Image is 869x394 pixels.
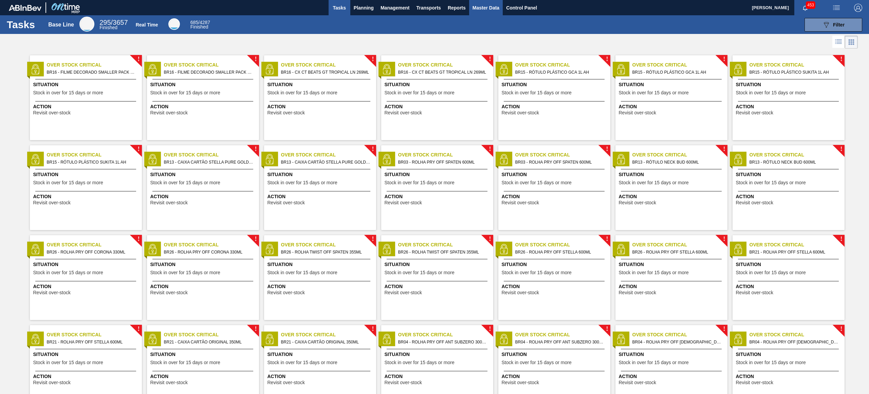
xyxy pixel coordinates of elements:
img: status [382,244,392,254]
img: status [264,64,275,74]
span: ! [723,57,725,62]
span: BR03 - ROLHA PRY OFF SPATEN 600ML [398,158,488,166]
span: Over Stock Critical [47,241,142,248]
span: BR16 - FILME DECORADO SMALLER PACK 269ML [164,69,254,76]
span: Revisit over-stock [502,380,539,385]
span: BR26 - ROLHA PRY OFF CORONA 330ML [47,248,136,256]
img: status [616,64,626,74]
span: Revisit over-stock [267,290,305,295]
span: Stock in over for 15 days or more [619,270,689,275]
span: Situation [619,171,726,178]
span: Stock in over for 15 days or more [267,270,337,275]
span: ! [255,237,257,242]
span: ! [606,237,608,242]
span: Revisit over-stock [150,290,188,295]
span: Revisit over-stock [150,110,188,115]
img: status [30,64,40,74]
span: Revisit over-stock [33,380,71,385]
span: Over Stock Critical [515,331,610,338]
span: Stock in over for 15 days or more [502,270,572,275]
span: Situation [267,171,374,178]
span: Situation [385,171,492,178]
img: status [616,334,626,344]
span: Over Stock Critical [164,61,259,69]
img: status [616,244,626,254]
img: status [30,334,40,344]
span: BR21 - CAIXA CARTÃO ORIGINAL 350ML [281,338,371,346]
span: ! [137,147,140,152]
span: Revisit over-stock [736,110,773,115]
span: ! [723,147,725,152]
span: Situation [502,261,609,268]
span: BR26 - ROLHA TWIST OFF SPATEN 355ML [398,248,488,256]
span: Situation [502,351,609,358]
span: Over Stock Critical [281,241,376,248]
span: Stock in over for 15 days or more [267,360,337,365]
span: BR21 - CAIXA CARTÃO ORIGINAL 350ML [164,338,254,346]
span: Finished [190,24,208,30]
span: Over Stock Critical [632,241,727,248]
span: Stock in over for 15 days or more [33,180,103,185]
span: Filter [833,22,845,27]
span: ! [840,147,842,152]
img: status [733,154,743,164]
span: Revisit over-stock [385,110,422,115]
img: status [616,154,626,164]
span: Action [33,103,140,110]
span: Stock in over for 15 days or more [736,90,806,95]
span: BR13 - CAIXA CARTÃO STELLA PURE GOLD 269ML [281,158,371,166]
span: Action [267,103,374,110]
span: Over Stock Critical [398,331,493,338]
img: Logout [854,4,862,12]
span: Over Stock Critical [164,241,259,248]
span: Over Stock Critical [632,61,727,69]
span: Situation [385,261,492,268]
span: Over Stock Critical [164,151,259,158]
span: Revisit over-stock [267,380,305,385]
img: status [147,244,158,254]
span: ! [255,147,257,152]
span: Action [736,103,843,110]
h1: Tasks [7,21,40,29]
span: Revisit over-stock [385,200,422,205]
span: ! [489,57,491,62]
span: Action [267,283,374,290]
span: Action [736,373,843,380]
span: Action [385,283,492,290]
span: Revisit over-stock [33,200,71,205]
span: BR15 - RÓTULO PLÁSTICO SUKITA 1L AH [47,158,136,166]
span: Over Stock Critical [750,241,845,248]
span: Revisit over-stock [502,110,539,115]
span: BR13 - RÓTULO NECK BUD 600ML [632,158,722,166]
span: Stock in over for 15 days or more [150,360,220,365]
span: Action [150,283,257,290]
span: Situation [150,81,257,88]
span: Action [150,373,257,380]
span: ! [489,237,491,242]
span: Action [150,193,257,200]
span: / 3657 [99,19,128,26]
span: Revisit over-stock [736,200,773,205]
span: ! [137,326,140,332]
span: Over Stock Critical [515,241,610,248]
span: 295 [99,19,111,26]
img: TNhmsLtSVTkK8tSr43FrP2fwEKptu5GPRR3wAAAABJRU5ErkJggg== [9,5,41,11]
span: Situation [150,351,257,358]
span: ! [840,326,842,332]
span: Revisit over-stock [385,290,422,295]
span: Over Stock Critical [281,331,376,338]
span: Situation [736,171,843,178]
span: / 4287 [190,20,210,25]
img: status [30,154,40,164]
span: Situation [150,171,257,178]
span: Control Panel [506,4,537,12]
span: ! [372,57,374,62]
span: Action [33,283,140,290]
span: 685 [190,20,198,25]
span: Situation [385,351,492,358]
img: status [382,334,392,344]
span: Revisit over-stock [385,380,422,385]
span: Situation [736,81,843,88]
span: Situation [619,261,726,268]
span: BR15 - RÓTULO PLÁSTICO GCA 1L AH [515,69,605,76]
